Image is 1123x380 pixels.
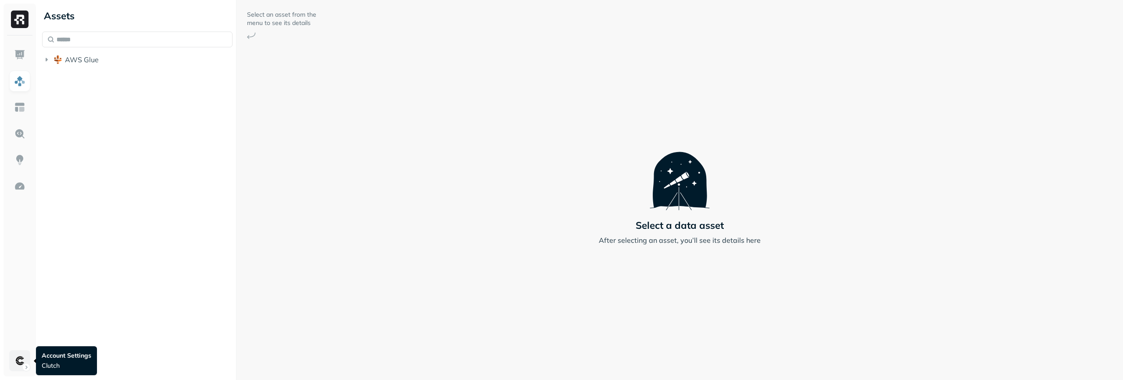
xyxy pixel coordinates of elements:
p: Select a data asset [636,219,724,231]
img: Telescope [650,135,710,210]
img: Query Explorer [14,128,25,139]
img: Asset Explorer [14,102,25,113]
img: Assets [14,75,25,87]
p: After selecting an asset, you’ll see its details here [599,235,761,245]
img: Insights [14,154,25,166]
p: Clutch [42,362,91,370]
img: Clutch [14,355,26,367]
button: AWS Glue [42,53,232,67]
img: Ryft [11,11,29,28]
p: Account Settings [42,352,91,360]
p: Select an asset from the menu to see its details [247,11,317,27]
img: Arrow [247,32,256,39]
span: AWS Glue [65,55,99,64]
img: Dashboard [14,49,25,60]
img: root [54,55,62,64]
div: Assets [42,9,232,23]
img: Optimization [14,181,25,192]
